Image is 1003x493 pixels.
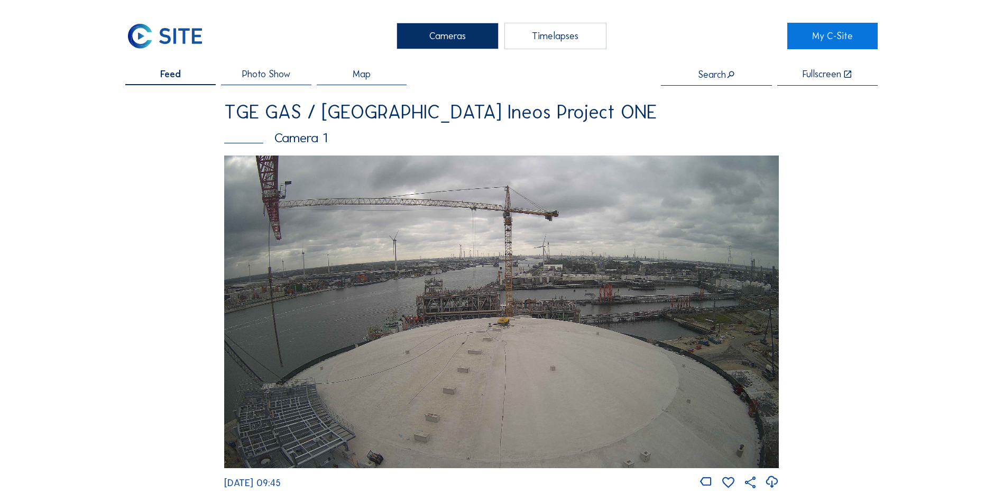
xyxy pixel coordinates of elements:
[397,23,499,49] div: Cameras
[125,23,216,49] a: C-SITE Logo
[787,23,878,49] a: My C-Site
[224,103,779,122] div: TGE GAS / [GEOGRAPHIC_DATA] Ineos Project ONE
[504,23,606,49] div: Timelapses
[125,23,204,49] img: C-SITE Logo
[242,69,290,79] span: Photo Show
[224,131,779,144] div: Camera 1
[803,69,841,79] div: Fullscreen
[160,69,181,79] span: Feed
[353,69,371,79] span: Map
[224,477,281,489] span: [DATE] 09:45
[224,156,779,468] img: Image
